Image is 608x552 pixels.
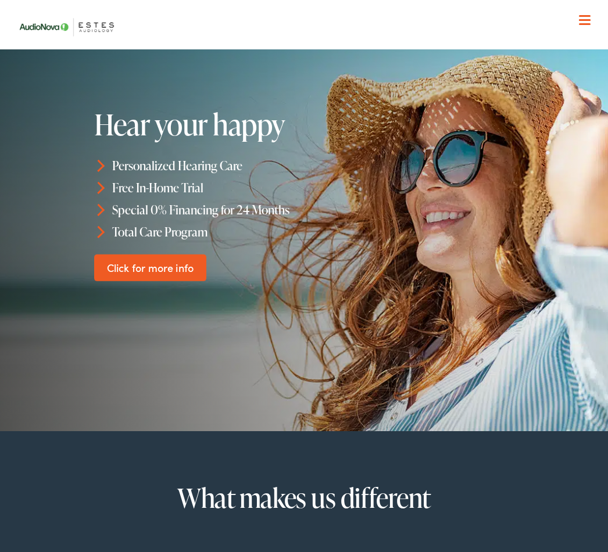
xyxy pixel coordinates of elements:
[94,254,206,281] a: Click for more info
[21,46,596,83] a: What We Offer
[94,155,398,177] li: Personalized Hearing Care
[94,108,398,140] h1: Hear your happy
[94,220,398,242] li: Total Care Program
[94,199,398,221] li: Special 0% Financing for 24 Months
[59,483,549,512] h2: What makes us different
[94,177,398,199] li: Free In-Home Trial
